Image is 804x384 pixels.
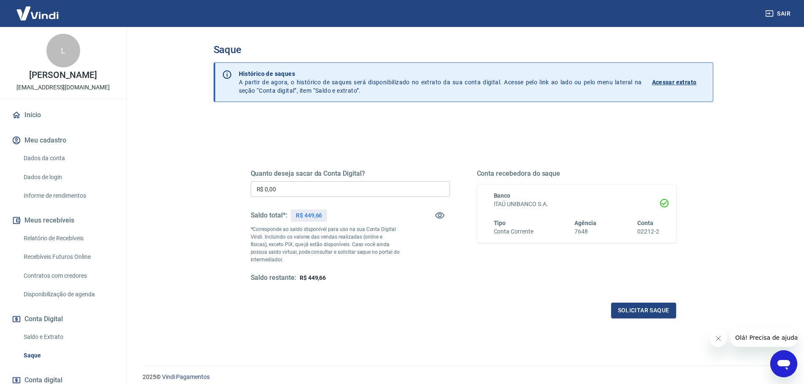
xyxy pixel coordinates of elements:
h5: Saldo total*: [251,211,287,220]
h6: 02212-2 [637,227,659,236]
h6: Conta Corrente [494,227,533,236]
h6: 7648 [574,227,596,236]
span: R$ 449,66 [300,274,326,281]
span: Conta [637,220,653,226]
a: Início [10,106,116,124]
iframe: Fechar mensagem [710,330,727,347]
img: Vindi [10,0,65,26]
h5: Conta recebedora do saque [477,169,676,178]
a: Dados da conta [20,150,116,167]
a: Saque [20,347,116,364]
p: [EMAIL_ADDRESS][DOMAIN_NAME] [16,83,110,92]
span: Agência [574,220,596,226]
p: A partir de agora, o histórico de saques será disponibilizado no extrato da sua conta digital. Ac... [239,70,642,95]
a: Acessar extrato [652,70,706,95]
button: Meu cadastro [10,131,116,150]
iframe: Mensagem da empresa [730,328,797,347]
h5: Saldo restante: [251,274,296,282]
h6: ITAÚ UNIBANCO S.A. [494,200,659,209]
a: Saldo e Extrato [20,328,116,346]
a: Recebíveis Futuros Online [20,248,116,266]
a: Disponibilização de agenda [20,286,116,303]
p: Acessar extrato [652,78,697,86]
span: Banco [494,192,511,199]
p: R$ 449,66 [296,211,322,220]
h3: Saque [214,44,713,56]
button: Solicitar saque [611,303,676,318]
p: 2025 © [143,373,784,381]
p: [PERSON_NAME] [29,71,97,80]
a: Dados de login [20,169,116,186]
span: Tipo [494,220,506,226]
iframe: Botão para abrir a janela de mensagens [770,350,797,377]
a: Relatório de Recebíveis [20,230,116,247]
button: Sair [763,6,794,21]
a: Informe de rendimentos [20,187,116,204]
div: L [46,34,80,67]
a: Vindi Pagamentos [162,373,210,380]
a: Contratos com credores [20,267,116,285]
button: Meus recebíveis [10,211,116,230]
h5: Quanto deseja sacar da Conta Digital? [251,169,450,178]
p: *Corresponde ao saldo disponível para uso na sua Conta Digital Vindi. Incluindo os valores das ve... [251,226,400,263]
span: Olá! Precisa de ajuda? [5,6,71,13]
p: Histórico de saques [239,70,642,78]
button: Conta Digital [10,310,116,328]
